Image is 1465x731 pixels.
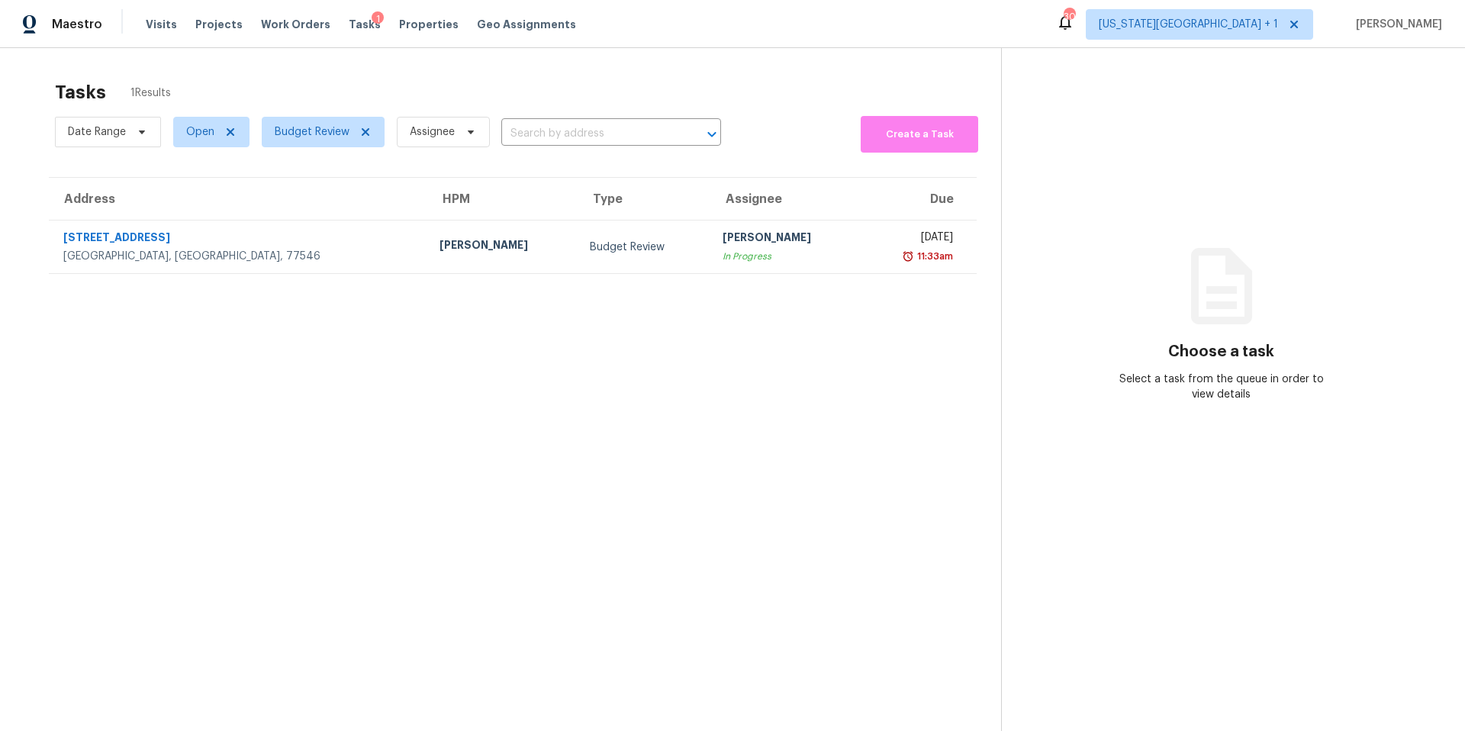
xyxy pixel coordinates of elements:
div: [DATE] [873,230,953,249]
h3: Choose a task [1168,344,1274,359]
span: Open [186,124,214,140]
button: Open [701,124,723,145]
div: [PERSON_NAME] [439,237,565,256]
th: Type [578,178,710,221]
span: Tasks [349,19,381,30]
span: Visits [146,17,177,32]
th: Assignee [710,178,861,221]
div: 1 [372,11,384,27]
img: Overdue Alarm Icon [902,249,914,264]
div: In Progress [723,249,848,264]
div: 30 [1064,9,1074,24]
div: Budget Review [590,240,697,255]
span: Projects [195,17,243,32]
span: Assignee [410,124,455,140]
div: [GEOGRAPHIC_DATA], [GEOGRAPHIC_DATA], 77546 [63,249,415,264]
th: HPM [427,178,578,221]
div: 11:33am [914,249,953,264]
span: Date Range [68,124,126,140]
div: [STREET_ADDRESS] [63,230,415,249]
div: Select a task from the queue in order to view details [1112,372,1331,402]
span: [PERSON_NAME] [1350,17,1442,32]
span: [US_STATE][GEOGRAPHIC_DATA] + 1 [1099,17,1278,32]
button: Create a Task [861,116,978,153]
th: Due [861,178,977,221]
span: Work Orders [261,17,330,32]
span: Maestro [52,17,102,32]
span: Properties [399,17,459,32]
h2: Tasks [55,85,106,100]
input: Search by address [501,122,678,146]
span: 1 Results [130,85,171,101]
span: Budget Review [275,124,349,140]
span: Geo Assignments [477,17,576,32]
div: [PERSON_NAME] [723,230,848,249]
th: Address [49,178,427,221]
span: Create a Task [868,126,971,143]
